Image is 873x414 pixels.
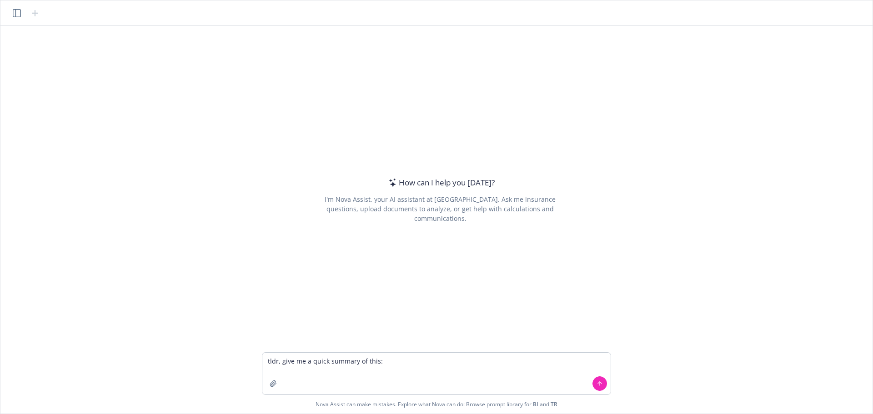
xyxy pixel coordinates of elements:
span: Nova Assist can make mistakes. Explore what Nova can do: Browse prompt library for and [316,395,557,414]
a: BI [533,400,538,408]
a: TR [551,400,557,408]
textarea: tldr, give me a quick summary of this: [262,353,611,394]
div: I'm Nova Assist, your AI assistant at [GEOGRAPHIC_DATA]. Ask me insurance questions, upload docum... [312,195,568,223]
div: How can I help you [DATE]? [386,177,495,189]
